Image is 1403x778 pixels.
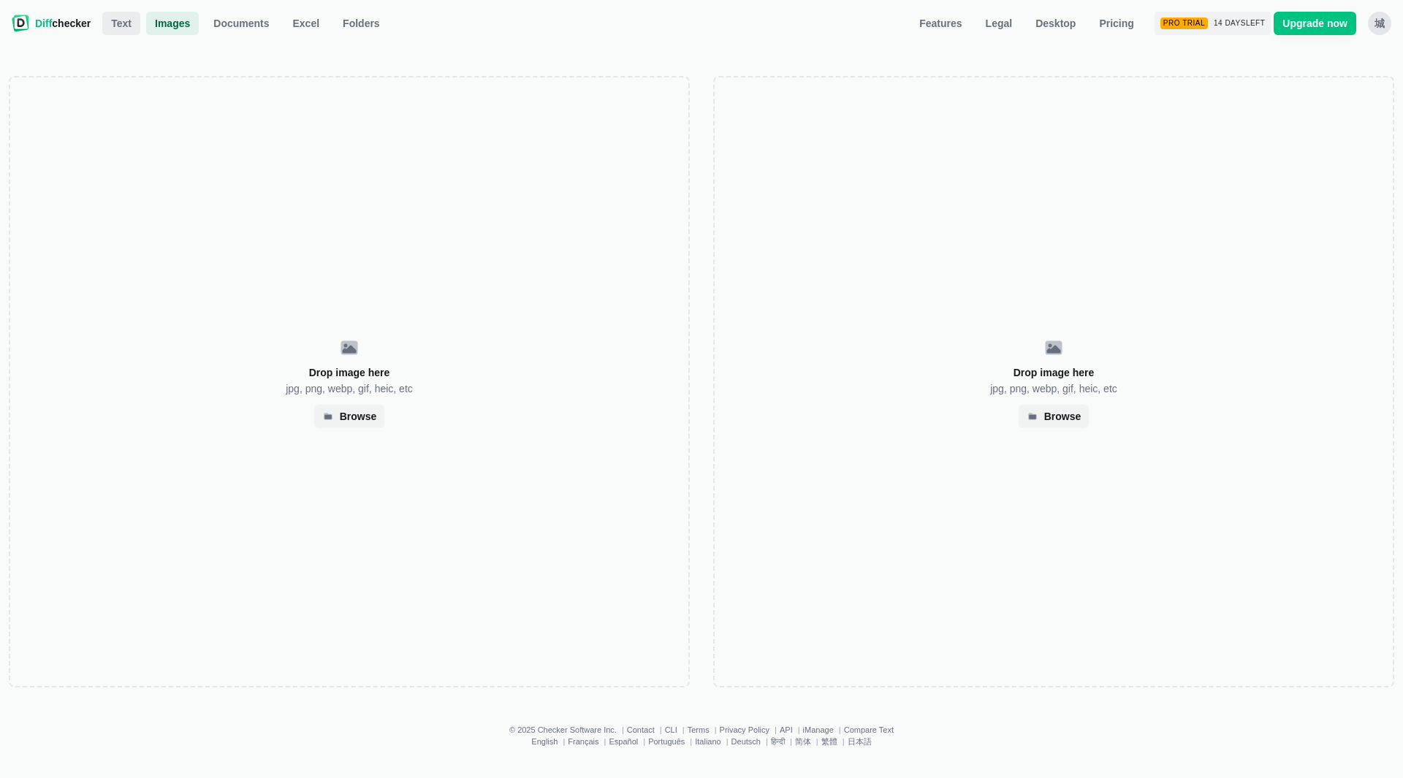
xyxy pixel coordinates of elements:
a: Italiano [695,737,720,746]
a: Diffchecker [12,12,91,35]
span: Documents [210,16,272,31]
span: Pricing [1096,16,1136,31]
a: Desktop [1027,12,1084,35]
span: Text [108,16,134,31]
a: Text [102,12,140,35]
div: Pro Trial [1160,18,1208,29]
a: Français [568,737,598,746]
span: Folders [340,16,383,31]
button: 城 [1368,12,1391,35]
div: Browse [340,413,377,420]
span: 14 days left [1214,19,1265,28]
a: Features [910,12,970,35]
span: Images [152,16,193,31]
a: English [531,737,558,746]
a: Terms [688,725,710,734]
span: Legal [983,16,1016,31]
span: Diff [35,18,52,29]
a: Documents [205,12,278,35]
div: Browse [1044,413,1081,420]
a: Compare Text [844,725,894,734]
a: Privacy Policy [720,725,769,734]
a: Legal [977,12,1022,35]
img: Diffchecker logo [12,15,29,32]
span: Excel [290,16,323,31]
a: Español [609,737,638,746]
a: Português [648,737,685,746]
a: Excel [284,12,329,35]
span: Features [916,16,965,31]
span: Upgrade now [1280,16,1350,31]
li: © 2025 Checker Software Inc. [509,725,627,734]
a: Contact [627,725,655,734]
a: 简体 [795,737,811,746]
a: 日本語 [848,737,872,746]
a: API [780,725,793,734]
div: Browse [314,405,384,428]
a: Images [146,12,199,35]
div: Browse [1019,405,1089,428]
a: Pricing [1090,12,1142,35]
a: CLI [665,725,677,734]
a: Deutsch [731,737,761,746]
button: Folders [334,12,389,35]
span: checker [35,16,91,31]
span: Desktop [1033,16,1079,31]
a: iManage [803,725,834,734]
a: हिन्दी [771,737,785,746]
a: 繁體 [821,737,837,746]
a: Upgrade now [1274,12,1356,35]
